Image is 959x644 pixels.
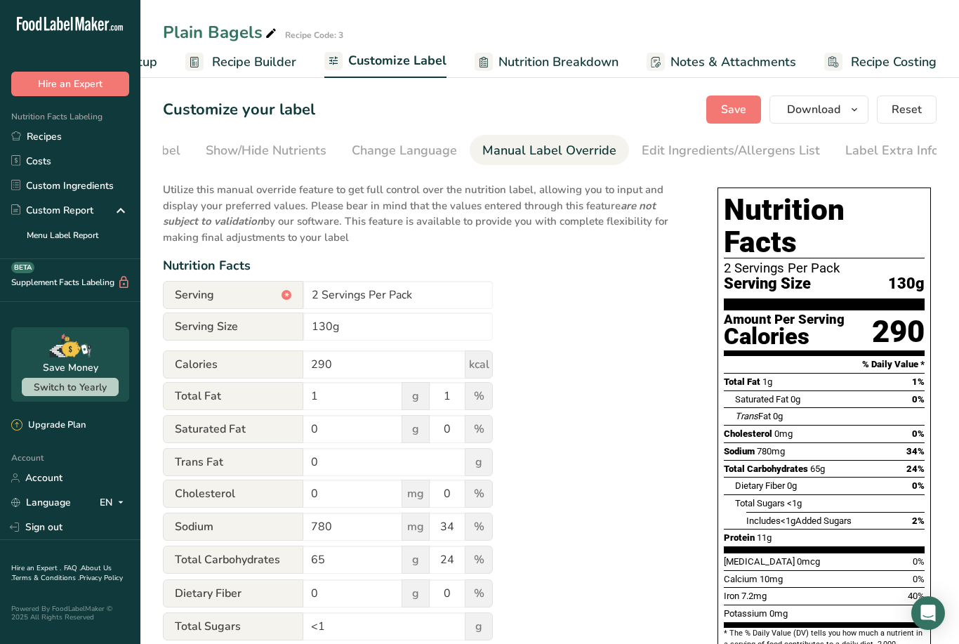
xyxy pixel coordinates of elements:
[212,53,296,72] span: Recipe Builder
[11,563,61,573] a: Hire an Expert .
[163,98,315,121] h1: Customize your label
[11,490,71,515] a: Language
[888,275,925,293] span: 130g
[100,494,129,511] div: EN
[760,574,783,584] span: 10mg
[11,563,112,583] a: About Us .
[787,498,802,508] span: <1g
[735,498,785,508] span: Total Sugars
[908,591,925,601] span: 40%
[465,480,493,508] span: %
[163,612,303,640] span: Total Sugars
[11,605,129,622] div: Powered By FoodLabelMaker © 2025 All Rights Reserved
[402,382,430,410] span: g
[465,350,493,379] span: kcal
[872,313,925,350] div: 290
[757,446,785,456] span: 780mg
[911,596,945,630] div: Open Intercom Messenger
[735,480,785,491] span: Dietary Fiber
[163,350,303,379] span: Calories
[64,563,81,573] a: FAQ .
[465,513,493,541] span: %
[465,415,493,443] span: %
[797,556,820,567] span: 0mcg
[912,394,925,405] span: 0%
[498,53,619,72] span: Nutrition Breakdown
[791,394,800,405] span: 0g
[912,428,925,439] span: 0%
[163,480,303,508] span: Cholesterol
[647,46,796,78] a: Notes & Attachments
[724,574,758,584] span: Calcium
[892,101,922,118] span: Reset
[913,574,925,584] span: 0%
[11,262,34,273] div: BETA
[912,515,925,526] span: 2%
[773,411,783,421] span: 0g
[185,46,296,78] a: Recipe Builder
[465,382,493,410] span: %
[906,446,925,456] span: 34%
[724,275,811,293] span: Serving Size
[735,394,788,405] span: Saturated Fat
[402,480,430,508] span: mg
[810,464,825,474] span: 65g
[735,411,771,421] span: Fat
[163,579,303,607] span: Dietary Fiber
[824,46,937,78] a: Recipe Costing
[163,313,303,341] span: Serving Size
[769,608,788,619] span: 0mg
[465,546,493,574] span: %
[163,256,689,275] div: Nutrition Facts
[22,378,119,396] button: Switch to Yearly
[402,415,430,443] span: g
[670,53,796,72] span: Notes & Attachments
[163,173,689,245] p: Utilize this manual override feature to get full control over the nutrition label, allowing you t...
[724,556,795,567] span: [MEDICAL_DATA]
[285,29,343,41] div: Recipe Code: 3
[465,448,493,476] span: g
[163,20,279,45] div: Plain Bagels
[402,513,430,541] span: mg
[757,532,772,543] span: 11g
[163,448,303,476] span: Trans Fat
[11,72,129,96] button: Hire an Expert
[762,376,772,387] span: 1g
[735,411,758,421] i: Trans
[724,608,767,619] span: Potassium
[724,376,760,387] span: Total Fat
[913,556,925,567] span: 0%
[352,141,457,160] div: Change Language
[721,101,746,118] span: Save
[34,381,107,394] span: Switch to Yearly
[724,428,772,439] span: Cholesterol
[906,464,925,474] span: 24%
[741,591,767,601] span: 7.2mg
[163,513,303,541] span: Sodium
[724,464,808,474] span: Total Carbohydrates
[482,141,616,160] div: Manual Label Override
[724,194,925,258] h1: Nutrition Facts
[402,579,430,607] span: g
[912,480,925,491] span: 0%
[845,141,939,160] div: Label Extra Info
[163,415,303,443] span: Saturated Fat
[724,313,845,327] div: Amount Per Serving
[465,579,493,607] span: %
[465,612,493,640] span: g
[724,356,925,373] section: % Daily Value *
[724,591,739,601] span: Iron
[724,327,845,347] div: Calories
[851,53,937,72] span: Recipe Costing
[163,546,303,574] span: Total Carbohydrates
[79,573,123,583] a: Privacy Policy
[724,446,755,456] span: Sodium
[206,141,326,160] div: Show/Hide Nutrients
[163,281,303,309] span: Serving
[11,419,86,433] div: Upgrade Plan
[769,96,868,124] button: Download
[475,46,619,78] a: Nutrition Breakdown
[787,480,797,491] span: 0g
[43,360,98,375] div: Save Money
[163,382,303,410] span: Total Fat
